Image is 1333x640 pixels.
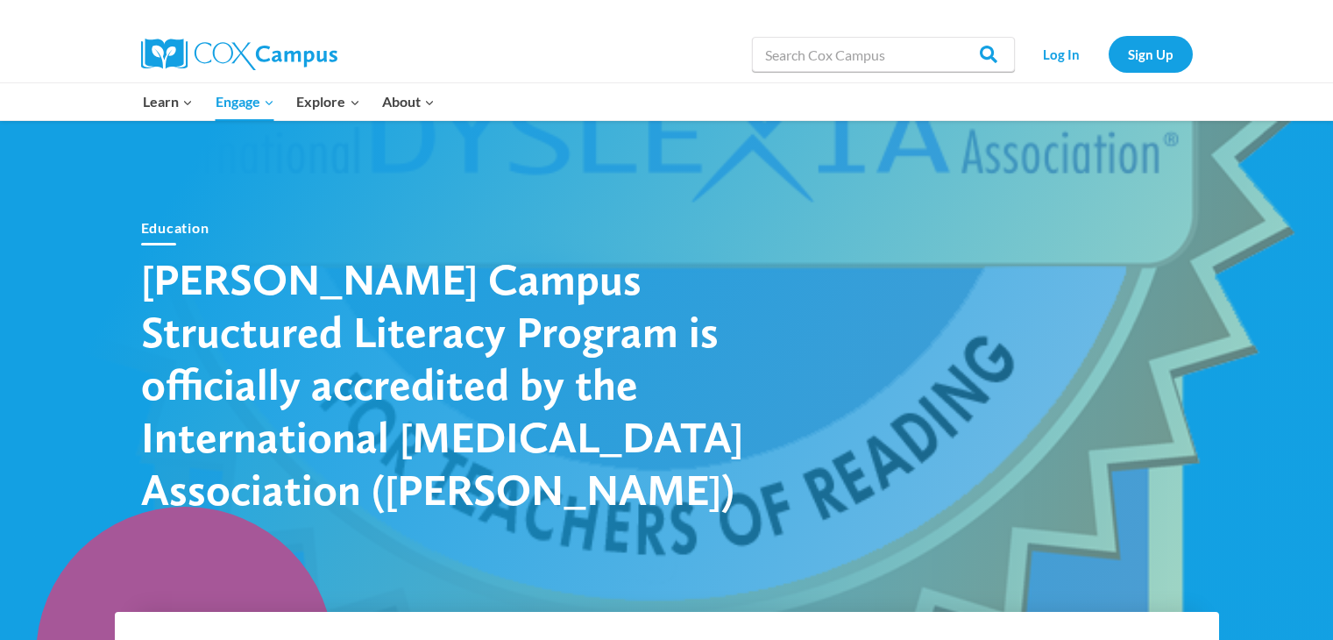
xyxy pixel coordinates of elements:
[296,90,359,113] span: Explore
[132,83,446,120] nav: Primary Navigation
[382,90,435,113] span: About
[143,90,193,113] span: Learn
[216,90,274,113] span: Engage
[1024,36,1193,72] nav: Secondary Navigation
[1109,36,1193,72] a: Sign Up
[141,39,337,70] img: Cox Campus
[1024,36,1100,72] a: Log In
[141,219,209,236] a: Education
[141,252,755,516] h1: [PERSON_NAME] Campus Structured Literacy Program is officially accredited by the International [M...
[752,37,1015,72] input: Search Cox Campus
